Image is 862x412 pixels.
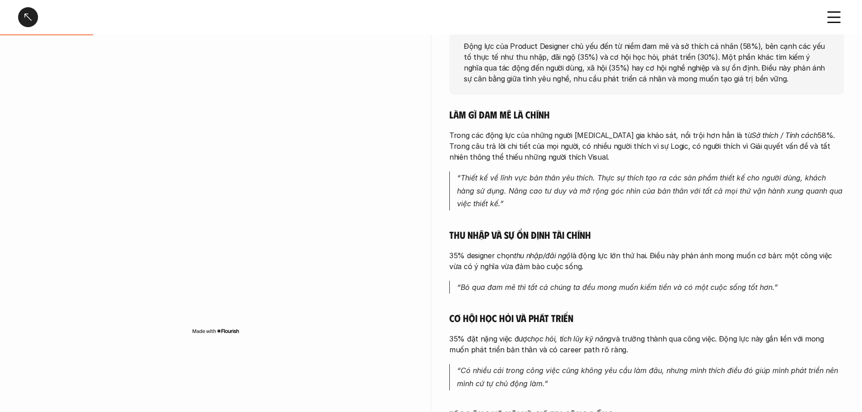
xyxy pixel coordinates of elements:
img: Made with Flourish [192,327,239,335]
p: Động lực của Product Designer chủ yếu đến từ niềm đam mê và sở thích cá nhân (58%), bên cạnh các ... [464,40,829,84]
h5: Thu nhập và sự ổn định tài chính [449,228,844,241]
p: 35% designer chọn là động lực lớn thứ hai. Điều này phản ánh mong muốn cơ bản: một công việc vừa ... [449,250,844,272]
iframe: Interactive or visual content [18,54,413,326]
em: Sở thích / Tính cách [752,131,817,140]
p: Trong các động lực của những người [MEDICAL_DATA] gia khảo sát, nổi trội hơn hẳn là từ 58%. Trong... [449,130,844,162]
em: “Có nhiều cái trong công việc cũng không yêu cầu làm đâu, nhưng mình thích điều đó giúp mình phát... [457,366,840,388]
h5: Cơ hội học hỏi và phát triển [449,312,844,324]
h5: Làm gì đam mê là chính [449,108,844,121]
em: “Bỏ qua đam mê thì tất cả chúng ta đều mong muốn kiếm tiền và có một cuộc sống tốt hơn.” [457,283,778,292]
em: thu nhập/đãi ngộ [514,251,571,260]
p: 35% đặt nặng việc được và trưởng thành qua công việc. Động lực này gắn liền với mong muốn phát tr... [449,333,844,355]
em: học hỏi, tích lũy kỹ năng [531,334,612,343]
em: “Thiết kế về lĩnh vực bản thân yêu thích. Thực sự thích tạo ra các sản phẩm thiết kế cho người dù... [457,173,845,208]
